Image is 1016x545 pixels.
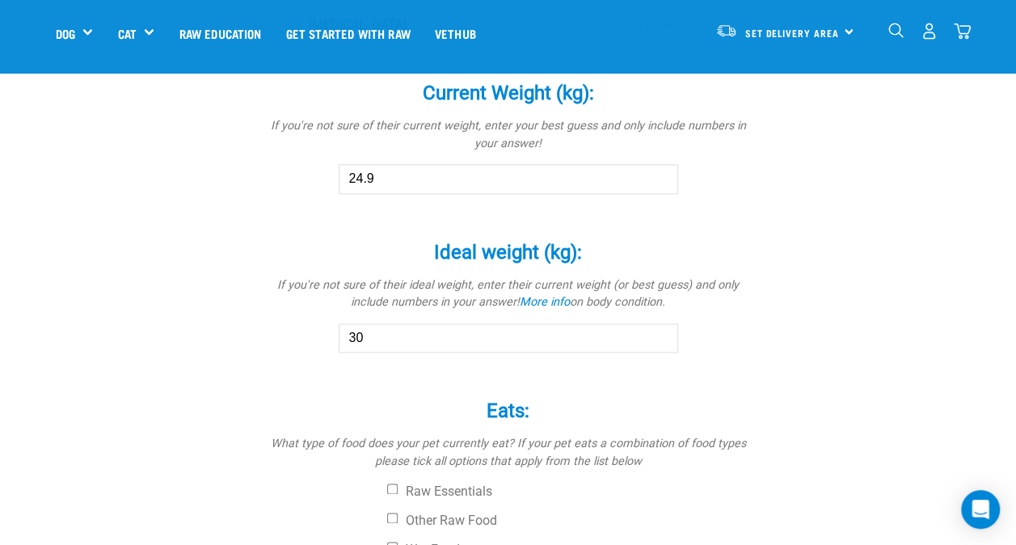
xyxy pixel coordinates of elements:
[961,490,1000,529] div: Open Intercom Messenger
[266,435,751,470] p: What type of food does your pet currently eat? If your pet eats a combination of food types pleas...
[266,238,751,267] label: Ideal weight (kg):
[387,513,751,529] label: Other Raw Food
[274,1,423,65] a: Get started with Raw
[266,78,751,108] label: Current Weight (kg):
[715,23,737,38] img: van-moving.png
[954,23,971,40] img: home-icon@2x.png
[520,295,570,309] a: More info
[387,484,398,494] input: Raw Essentials
[387,484,751,500] label: Raw Essentials
[56,24,75,43] a: Dog
[387,513,398,523] input: Other Raw Food
[888,23,904,38] img: home-icon-1@2x.png
[266,396,751,425] label: Eats:
[921,23,938,40] img: user.png
[266,117,751,152] p: If you're not sure of their current weight, enter your best guess and only include numbers in you...
[423,1,488,65] a: Vethub
[745,30,839,36] span: Set Delivery Area
[167,1,273,65] a: Raw Education
[266,277,751,311] p: If you're not sure of their ideal weight, enter their current weight (or best guess) and only inc...
[117,24,136,43] a: Cat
